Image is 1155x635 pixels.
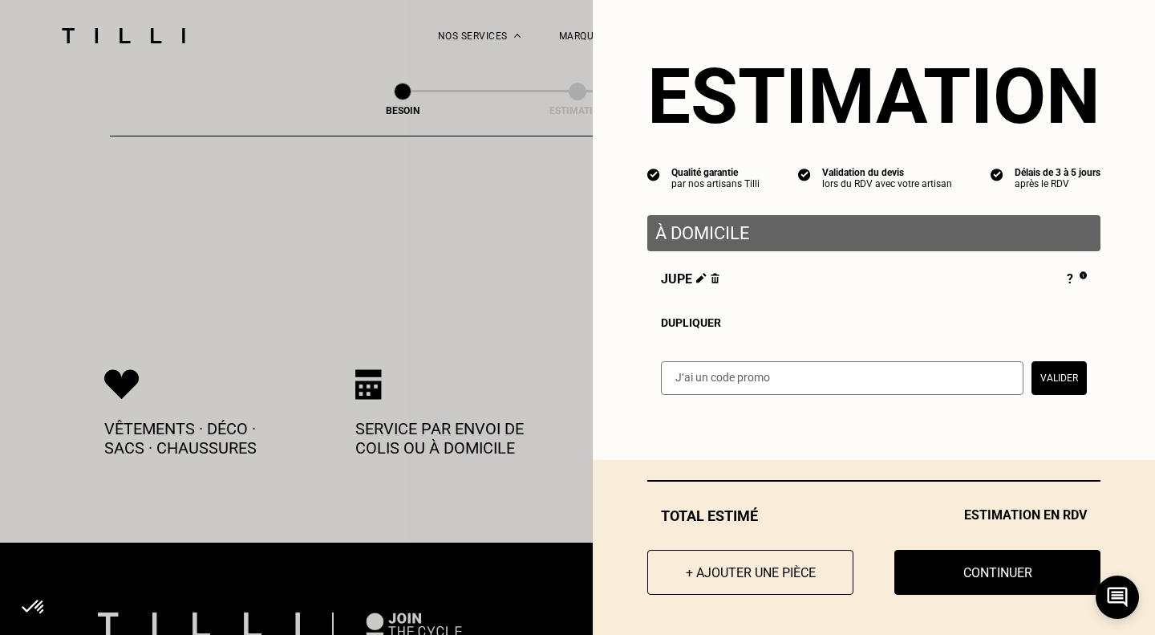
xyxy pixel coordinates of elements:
[991,167,1003,181] img: icon list info
[1080,271,1087,279] img: Pourquoi le prix est indéfini ?
[661,316,1087,329] div: Dupliquer
[1067,271,1087,289] div: ?
[964,507,1087,524] span: Estimation en RDV
[1031,361,1087,395] button: Valider
[822,167,952,178] div: Validation du devis
[822,178,952,189] div: lors du RDV avec votre artisan
[647,507,1100,524] div: Total estimé
[647,51,1100,141] section: Estimation
[711,273,719,283] img: Supprimer
[647,550,853,595] button: + Ajouter une pièce
[1015,178,1100,189] div: après le RDV
[647,167,660,181] img: icon list info
[661,361,1023,395] input: J‘ai un code promo
[798,167,811,181] img: icon list info
[696,273,707,283] img: Éditer
[671,178,760,189] div: par nos artisans Tilli
[661,271,719,289] span: Jupe
[1015,167,1100,178] div: Délais de 3 à 5 jours
[671,167,760,178] div: Qualité garantie
[894,550,1100,595] button: Continuer
[655,223,1092,243] p: À domicile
